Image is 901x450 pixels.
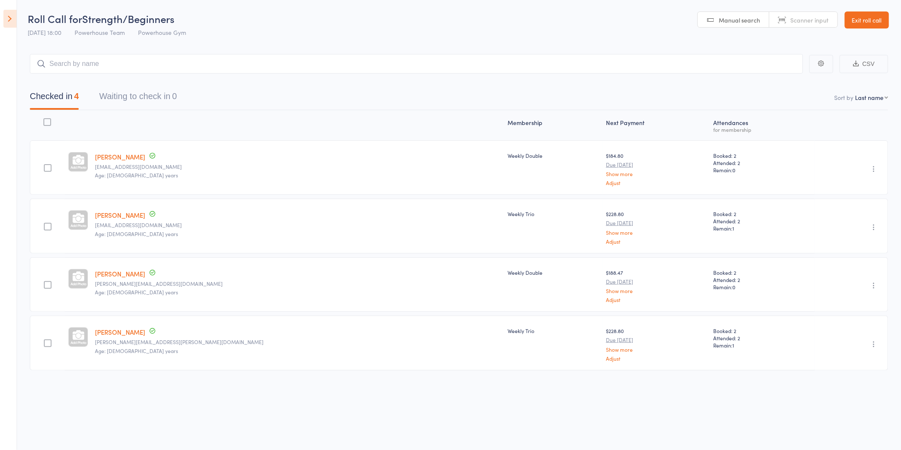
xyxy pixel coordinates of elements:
[28,11,82,26] span: Roll Call for
[606,162,706,168] small: Due [DATE]
[855,93,884,102] div: Last name
[606,220,706,226] small: Due [DATE]
[95,211,145,219] a: [PERSON_NAME]
[75,28,125,37] span: Powerhouse Team
[713,269,812,276] span: Booked: 2
[713,159,812,166] span: Attended: 2
[606,180,706,185] a: Adjust
[74,91,79,101] div: 4
[791,16,829,24] span: Scanner input
[99,87,177,110] button: Waiting to check in0
[713,327,812,334] span: Booked: 2
[606,327,706,361] div: $228.80
[95,152,145,161] a: [PERSON_NAME]
[732,283,735,291] span: 0
[606,210,706,244] div: $228.80
[508,210,600,217] div: Weekly Trio
[95,230,178,237] span: Age: [DEMOGRAPHIC_DATA] years
[95,164,501,170] small: mpbolton4@gmail.com
[713,276,812,283] span: Attended: 2
[713,217,812,225] span: Attended: 2
[603,114,710,137] div: Next Payment
[606,297,706,302] a: Adjust
[713,342,812,349] span: Remain:
[713,166,812,174] span: Remain:
[138,28,186,37] span: Powerhouse Gym
[606,347,706,352] a: Show more
[95,328,145,336] a: [PERSON_NAME]
[28,28,61,37] span: [DATE] 18:00
[606,337,706,343] small: Due [DATE]
[713,283,812,291] span: Remain:
[172,91,177,101] div: 0
[95,281,501,287] small: elizabeth.as.ring@gmail.com
[606,279,706,285] small: Due [DATE]
[508,152,600,159] div: Weekly Double
[732,166,735,174] span: 0
[845,11,889,28] a: Exit roll call
[606,288,706,293] a: Show more
[82,11,175,26] span: Strength/Beginners
[713,210,812,217] span: Booked: 2
[95,222,501,228] small: philippalouey@gmail.com
[30,54,803,74] input: Search by name
[713,225,812,232] span: Remain:
[719,16,760,24] span: Manual search
[606,230,706,235] a: Show more
[30,87,79,110] button: Checked in4
[95,347,178,354] span: Age: [DEMOGRAPHIC_DATA] years
[732,225,734,232] span: 1
[732,342,734,349] span: 1
[505,114,603,137] div: Membership
[840,55,888,73] button: CSV
[606,171,706,177] a: Show more
[835,93,854,102] label: Sort by
[710,114,815,137] div: Atten­dances
[713,152,812,159] span: Booked: 2
[508,269,600,276] div: Weekly Double
[95,269,145,278] a: [PERSON_NAME]
[713,334,812,342] span: Attended: 2
[508,327,600,334] div: Weekly Trio
[95,171,178,179] span: Age: [DEMOGRAPHIC_DATA] years
[606,239,706,244] a: Adjust
[713,127,812,132] div: for membership
[606,269,706,302] div: $188.47
[606,152,706,185] div: $184.80
[606,356,706,361] a: Adjust
[95,288,178,296] span: Age: [DEMOGRAPHIC_DATA] years
[95,339,501,345] small: Sean.thurbon@gmail.com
